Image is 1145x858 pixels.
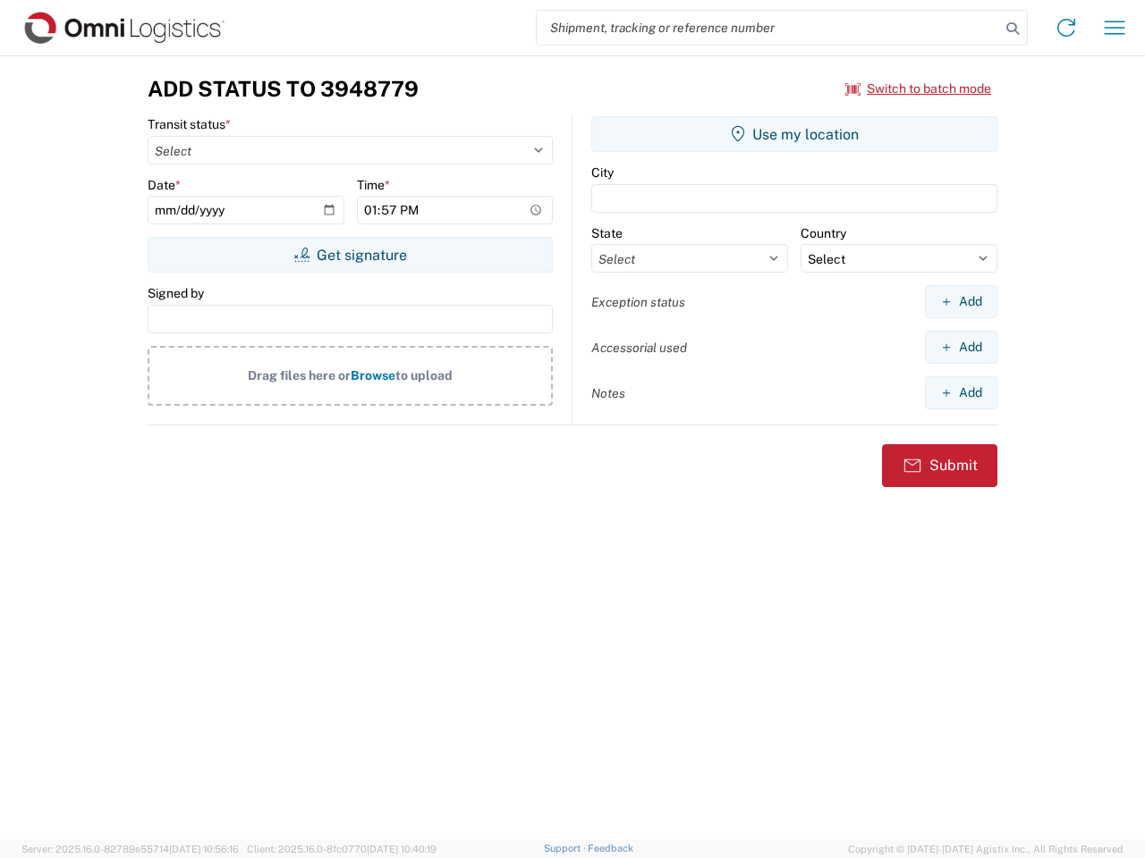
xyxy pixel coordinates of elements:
[588,843,633,854] a: Feedback
[925,331,997,364] button: Add
[357,177,390,193] label: Time
[925,285,997,318] button: Add
[21,844,239,854] span: Server: 2025.16.0-82789e55714
[544,843,589,854] a: Support
[148,285,204,301] label: Signed by
[248,368,351,383] span: Drag files here or
[367,844,437,854] span: [DATE] 10:40:19
[591,340,687,356] label: Accessorial used
[882,444,997,487] button: Submit
[351,368,395,383] span: Browse
[801,225,846,241] label: Country
[148,177,181,193] label: Date
[848,841,1124,857] span: Copyright © [DATE]-[DATE] Agistix Inc., All Rights Reserved
[395,368,453,383] span: to upload
[591,294,685,310] label: Exception status
[591,385,625,401] label: Notes
[591,164,614,181] label: City
[148,116,231,132] label: Transit status
[537,11,1000,45] input: Shipment, tracking or reference number
[925,376,997,409] button: Add
[169,844,239,854] span: [DATE] 10:56:16
[591,225,623,241] label: State
[247,844,437,854] span: Client: 2025.16.0-8fc0770
[591,116,997,152] button: Use my location
[845,74,991,104] button: Switch to batch mode
[148,237,553,273] button: Get signature
[148,76,419,102] h3: Add Status to 3948779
